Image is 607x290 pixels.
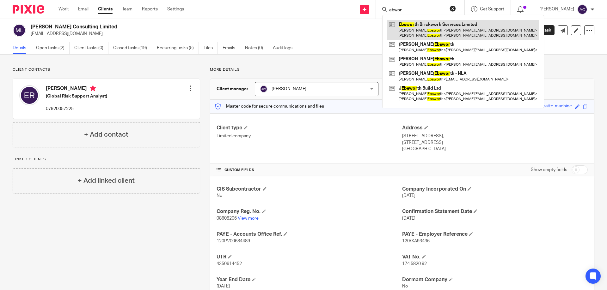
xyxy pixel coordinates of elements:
img: Pixie [13,5,44,14]
p: Limited company [217,133,402,139]
p: [GEOGRAPHIC_DATA] [402,146,588,152]
h4: PAYE - Employer Reference [402,231,588,238]
h4: Year End Date [217,276,402,283]
h4: PAYE - Accounts Office Ref. [217,231,402,238]
h4: CUSTOM FIELDS [217,168,402,173]
h4: Company Incorporated On [402,186,588,192]
a: Details [13,42,31,54]
span: [DATE] [217,284,230,288]
h4: CIS Subcontractor [217,186,402,192]
h4: + Add contact [84,130,128,139]
a: Emails [223,42,240,54]
img: svg%3E [260,85,267,93]
span: 174 5820 92 [402,262,427,266]
span: 120/XA93436 [402,239,430,243]
a: Open tasks (2) [36,42,70,54]
h4: Address [402,125,588,131]
span: No [402,284,408,288]
a: Notes (0) [245,42,268,54]
h2: [PERSON_NAME] Consulting Limited [31,24,413,30]
h3: Client manager [217,86,248,92]
a: Work [58,6,69,12]
span: 08608206 [217,216,237,221]
p: [STREET_ADDRESS], [402,133,588,139]
span: Get Support [480,7,504,11]
span: 4350614452 [217,262,242,266]
span: No [217,193,222,198]
img: svg%3E [577,4,587,15]
p: 07920057225 [46,106,107,112]
p: Linked clients [13,157,200,162]
a: Audit logs [273,42,297,54]
a: Settings [167,6,184,12]
button: Clear [450,5,456,12]
p: [EMAIL_ADDRESS][DOMAIN_NAME] [31,31,508,37]
p: Master code for secure communications and files [215,103,324,109]
a: Clients [98,6,113,12]
h4: Company Reg. No. [217,208,402,215]
img: svg%3E [19,85,40,105]
p: [STREET_ADDRESS] [402,139,588,146]
a: Client tasks (0) [74,42,108,54]
a: Files [204,42,218,54]
span: [DATE] [402,193,415,198]
a: Email [78,6,89,12]
a: View more [238,216,259,221]
h4: UTR [217,254,402,260]
h4: Client type [217,125,402,131]
p: [PERSON_NAME] [539,6,574,12]
span: 120PV00684489 [217,239,250,243]
h4: + Add linked client [78,176,135,186]
label: Show empty fields [531,167,567,173]
p: More details [210,67,594,72]
a: Closed tasks (19) [113,42,152,54]
a: Reports [142,6,158,12]
h4: Confirmation Statement Date [402,208,588,215]
span: [DATE] [402,216,415,221]
i: Primary [90,85,96,92]
a: Recurring tasks (5) [157,42,199,54]
h5: (Global Risk Support Analyst) [46,93,107,99]
input: Search [389,8,445,13]
img: svg%3E [13,24,26,37]
h4: Dormant Company [402,276,588,283]
h4: [PERSON_NAME] [46,85,107,93]
p: Client contacts [13,67,200,72]
a: Team [122,6,132,12]
span: [PERSON_NAME] [272,87,306,91]
h4: VAT No. [402,254,588,260]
